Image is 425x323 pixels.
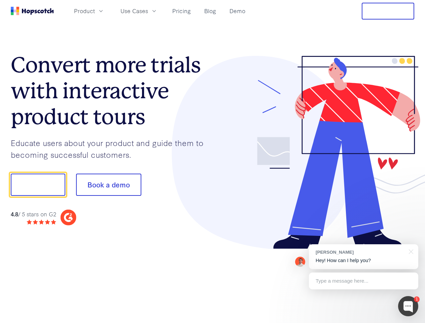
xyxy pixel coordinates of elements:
button: Product [70,5,108,16]
div: / 5 stars on G2 [11,210,56,218]
p: Hey! How can I help you? [316,257,412,264]
h1: Convert more trials with interactive product tours [11,52,213,130]
span: Product [74,7,95,15]
div: 1 [414,296,420,302]
div: Type a message here... [309,273,418,289]
button: Show me! [11,174,65,196]
img: Mark Spera [295,257,305,267]
a: Blog [202,5,219,16]
a: Demo [227,5,248,16]
div: [PERSON_NAME] [316,249,405,255]
a: Home [11,7,54,15]
button: Free Trial [362,3,414,20]
button: Book a demo [76,174,141,196]
button: Use Cases [116,5,162,16]
strong: 4.8 [11,210,18,218]
span: Use Cases [120,7,148,15]
a: Pricing [170,5,193,16]
p: Educate users about your product and guide them to becoming successful customers. [11,137,213,160]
